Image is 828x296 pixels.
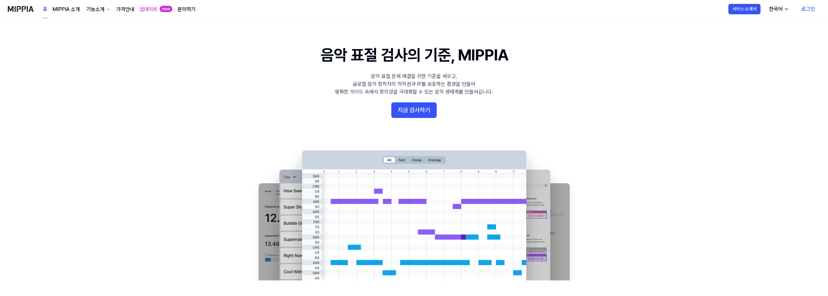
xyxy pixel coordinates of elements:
[245,144,583,280] img: main Image
[177,6,196,13] a: 문의하기
[768,5,784,13] div: 한국어
[140,6,158,13] a: 업데이트
[728,4,761,14] button: 서비스 소개서
[335,72,493,96] div: 음악 표절 문제 해결을 위한 기준을 세우고, 글로벌 음악 창작자의 저작권과 IP를 보호하는 환경을 만들어 명확한 가이드 속에서 창의성을 극대화할 수 있는 음악 생태계를 만들어...
[321,44,508,66] h1: 음악 표절 검사의 기준, MIPPIA
[43,0,47,18] a: 홈
[764,3,793,16] button: 한국어
[160,6,172,12] div: new
[53,6,80,13] a: MIPPIA 소개
[85,6,106,13] div: 기능소개
[391,102,437,118] button: 지금 검사하기
[116,6,134,13] a: 가격안내
[85,6,111,13] button: 기능소개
